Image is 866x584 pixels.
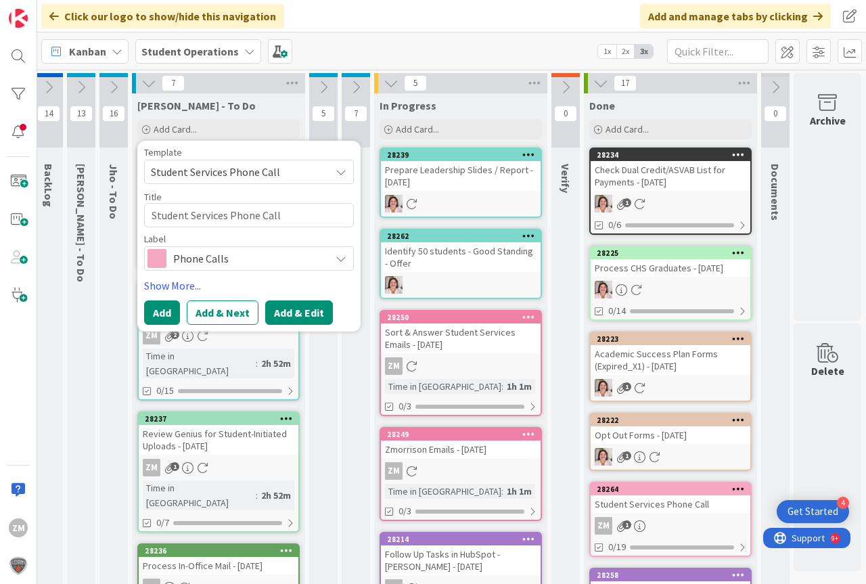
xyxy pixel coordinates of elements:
[597,415,750,425] div: 28222
[591,569,750,581] div: 28258
[102,106,125,122] span: 16
[396,123,439,135] span: Add Card...
[597,570,750,580] div: 28258
[501,484,503,499] span: :
[385,379,501,394] div: Time in [GEOGRAPHIC_DATA]
[381,323,541,353] div: Sort & Answer Student Services Emails - [DATE]
[9,9,28,28] img: Visit kanbanzone.com
[616,45,635,58] span: 2x
[595,517,612,535] div: ZM
[788,505,838,518] div: Get Started
[591,414,750,426] div: 28222
[381,428,541,441] div: 28249
[837,497,849,509] div: 4
[162,75,185,91] span: 7
[595,379,612,397] img: EW
[640,4,831,28] div: Add and manage tabs by clicking
[591,149,750,191] div: 28234Check Dual Credit/ASVAB List for Payments - [DATE]
[381,533,541,575] div: 28214Follow Up Tasks in HubSpot - [PERSON_NAME] - [DATE]
[143,459,160,476] div: ZM
[68,5,75,16] div: 9+
[398,399,411,413] span: 0/3
[156,384,174,398] span: 0/15
[145,546,298,556] div: 28236
[139,557,298,575] div: Process In-Office Mail - [DATE]
[385,462,403,480] div: ZM
[591,517,750,535] div: ZM
[591,149,750,161] div: 28234
[608,304,626,318] span: 0/14
[597,248,750,258] div: 28225
[42,164,55,207] span: BackLog
[69,43,106,60] span: Kanban
[156,516,169,530] span: 0/7
[589,332,752,402] a: 28223Academic Success Plan Forms (Expired_X1) - [DATE]EW
[151,163,320,181] span: Student Services Phone Call
[608,540,626,554] span: 0/19
[591,333,750,345] div: 28223
[810,112,846,129] div: Archive
[258,356,294,371] div: 2h 52m
[28,2,62,18] span: Support
[589,413,752,471] a: 28222Opt Out Forms - [DATE]EW
[139,459,298,476] div: ZM
[143,480,256,510] div: Time in [GEOGRAPHIC_DATA]
[9,518,28,537] div: ZM
[381,311,541,353] div: 28250Sort & Answer Student Services Emails - [DATE]
[591,483,750,495] div: 28264
[385,195,403,212] img: EW
[589,246,752,321] a: 28225Process CHS Graduates - [DATE]EW0/14
[622,520,631,529] span: 1
[597,485,750,494] div: 28264
[811,363,844,379] div: Delete
[387,150,541,160] div: 28239
[9,556,28,575] img: avatar
[144,300,180,325] button: Add
[589,99,615,112] span: Done
[380,99,436,112] span: In Progress
[622,198,631,207] span: 1
[173,249,323,268] span: Phone Calls
[256,356,258,371] span: :
[608,218,621,232] span: 0/6
[589,148,752,235] a: 28234Check Dual Credit/ASVAB List for Payments - [DATE]EW0/6
[381,149,541,161] div: 28239
[137,411,300,533] a: 28237Review Genius for Student-Initiated Uploads - [DATE]ZMTime in [GEOGRAPHIC_DATA]:2h 52m0/7
[635,45,653,58] span: 3x
[503,379,535,394] div: 1h 1m
[385,276,403,294] img: EW
[387,430,541,439] div: 28249
[387,231,541,241] div: 28262
[398,504,411,518] span: 0/3
[381,276,541,294] div: EW
[597,150,750,160] div: 28234
[381,357,541,375] div: ZM
[137,279,300,401] a: 28244Process LOA Forms / Requests / Returns - [DATE]ZMTime in [GEOGRAPHIC_DATA]:2h 52m0/15
[41,4,284,28] div: Click our logo to show/hide this navigation
[381,311,541,323] div: 28250
[381,441,541,458] div: Zmorrison Emails - [DATE]
[591,414,750,444] div: 28222Opt Out Forms - [DATE]
[265,300,333,325] button: Add & Edit
[591,247,750,277] div: 28225Process CHS Graduates - [DATE]
[380,229,542,299] a: 28262Identify 50 students - Good Standing - OfferEW
[37,106,60,122] span: 14
[591,483,750,513] div: 28264Student Services Phone Call
[387,535,541,544] div: 28214
[381,462,541,480] div: ZM
[258,488,294,503] div: 2h 52m
[144,234,166,244] span: Label
[144,148,182,157] span: Template
[591,333,750,375] div: 28223Academic Success Plan Forms (Expired_X1) - [DATE]
[622,451,631,460] span: 1
[404,75,427,91] span: 5
[598,45,616,58] span: 1x
[137,99,256,112] span: Zaida - To Do
[591,426,750,444] div: Opt Out Forms - [DATE]
[381,242,541,272] div: Identify 50 students - Good Standing - Offer
[591,448,750,466] div: EW
[381,195,541,212] div: EW
[595,448,612,466] img: EW
[614,75,637,91] span: 17
[501,379,503,394] span: :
